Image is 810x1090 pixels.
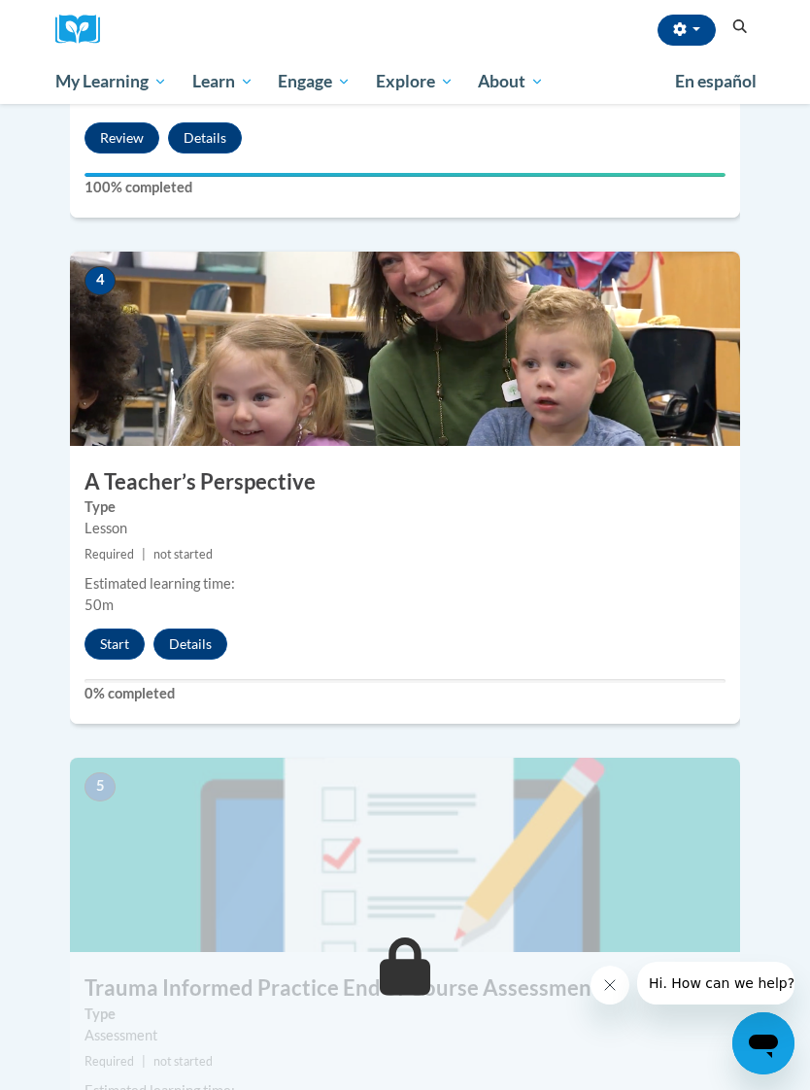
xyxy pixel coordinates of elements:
div: Estimated learning time: [84,573,726,595]
span: Required [84,1054,134,1069]
button: Account Settings [658,15,716,46]
div: Your progress [84,173,726,177]
span: 4 [84,266,116,295]
span: Required [84,547,134,562]
button: Search [726,16,755,39]
span: About [478,70,544,93]
h3: Trauma Informed Practice End of Course Assessment [70,973,740,1004]
a: Cox Campus [55,15,114,45]
span: | [142,547,146,562]
label: Type [84,1004,726,1025]
a: My Learning [43,59,180,104]
div: Lesson [84,518,726,539]
iframe: Close message [591,966,629,1005]
span: My Learning [55,70,167,93]
label: 100% completed [84,177,726,198]
img: Logo brand [55,15,114,45]
button: Review [84,122,159,153]
span: 50m [84,596,114,613]
span: Learn [192,70,253,93]
a: Engage [265,59,363,104]
span: not started [153,1054,213,1069]
button: Details [168,122,242,153]
span: En español [675,71,757,91]
span: not started [153,547,213,562]
button: Details [153,629,227,660]
img: Course Image [70,252,740,446]
img: Course Image [70,758,740,952]
a: About [466,59,557,104]
label: Type [84,496,726,518]
div: Assessment [84,1025,726,1046]
h3: A Teacher’s Perspective [70,467,740,497]
span: 5 [84,772,116,801]
iframe: Button to launch messaging window [732,1012,794,1074]
span: Engage [278,70,351,93]
a: Learn [180,59,266,104]
a: En español [662,61,769,102]
label: 0% completed [84,683,726,704]
button: Start [84,629,145,660]
iframe: Message from company [637,962,794,1005]
div: Main menu [41,59,769,104]
span: Explore [376,70,454,93]
a: Explore [363,59,466,104]
span: | [142,1054,146,1069]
